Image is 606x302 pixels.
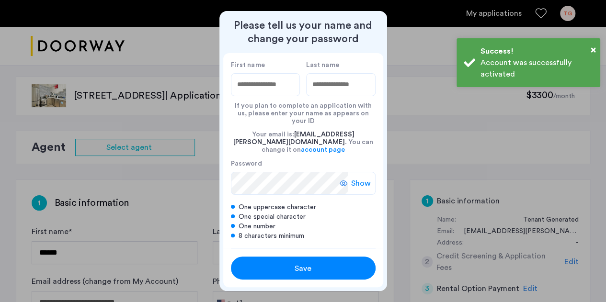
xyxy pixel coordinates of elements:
[231,202,376,212] div: One uppercase character
[566,264,596,292] iframe: chat widget
[351,178,371,189] span: Show
[233,131,354,145] span: [EMAIL_ADDRESS][PERSON_NAME][DOMAIN_NAME]
[231,159,348,168] label: Password
[295,263,311,274] span: Save
[591,43,596,57] button: Close
[223,19,383,45] h2: Please tell us your name and change your password
[231,231,376,241] div: 8 characters minimum
[480,45,593,57] div: Success!
[591,45,596,55] span: ×
[231,212,376,222] div: One special character
[480,57,593,80] div: Account was successfully activated
[231,61,300,69] label: First name
[231,222,376,231] div: One number
[231,125,376,159] div: Your email is: . You can change it on
[301,146,345,154] a: account page
[306,61,376,69] label: Last name
[231,96,376,125] div: If you plan to complete an application with us, please enter your name as appears on your ID
[231,257,376,280] button: button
